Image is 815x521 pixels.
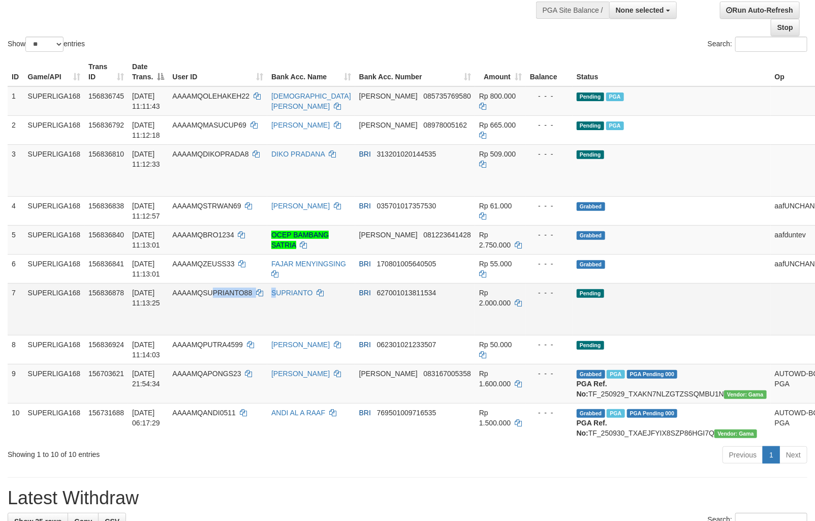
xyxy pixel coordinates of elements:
a: ANDI AL A RAAF [271,409,325,417]
th: Bank Acc. Name: activate to sort column ascending [267,57,355,86]
span: AAAAMQDIKOPRADA8 [172,150,248,158]
span: [DATE] 11:13:25 [132,289,160,307]
span: Pending [577,93,604,101]
span: Rp 2.750.000 [479,231,511,249]
a: Run Auto-Refresh [720,2,800,19]
span: Pending [577,341,604,350]
div: - - - [530,369,569,379]
select: Showentries [25,37,64,52]
span: Rp 61.000 [479,202,512,210]
td: SUPERLIGA168 [24,254,85,283]
span: Copy 035701017357530 to clipboard [377,202,436,210]
a: FAJAR MENYINGSING [271,260,346,268]
span: Copy 313201020144535 to clipboard [377,150,436,158]
div: PGA Site Balance / [536,2,609,19]
span: Rp 800.000 [479,92,516,100]
span: [DATE] 11:12:57 [132,202,160,220]
td: 10 [8,403,24,442]
td: TF_250930_TXAEJFYIX8SZP86HGI7Q [573,403,771,442]
td: SUPERLIGA168 [24,144,85,196]
span: 156836838 [88,202,124,210]
span: Marked by aafheankoy [606,93,624,101]
div: - - - [530,230,569,240]
a: 1 [763,446,780,464]
span: [PERSON_NAME] [359,121,418,129]
span: Rp 509.000 [479,150,516,158]
span: BRI [359,409,371,417]
th: Date Trans.: activate to sort column descending [128,57,168,86]
td: 3 [8,144,24,196]
span: Grabbed [577,202,605,211]
span: Grabbed [577,231,605,240]
span: Marked by aafheankoy [606,121,624,130]
th: Bank Acc. Number: activate to sort column ascending [355,57,475,86]
span: AAAAMQZEUSS33 [172,260,234,268]
th: Amount: activate to sort column ascending [475,57,526,86]
span: Rp 50.000 [479,341,512,349]
span: Marked by aafromsomean [607,409,624,418]
span: AAAAMQPUTRA4599 [172,341,243,349]
span: [PERSON_NAME] [359,92,418,100]
h1: Latest Withdraw [8,488,807,508]
span: AAAAMQSUPRIANTO88 [172,289,252,297]
td: 5 [8,225,24,254]
span: Rp 1.600.000 [479,370,511,388]
th: Trans ID: activate to sort column ascending [84,57,128,86]
div: - - - [530,340,569,350]
span: Rp 2.000.000 [479,289,511,307]
td: 9 [8,364,24,403]
span: PGA Pending [627,370,678,379]
span: 156836840 [88,231,124,239]
span: Grabbed [577,260,605,269]
td: 1 [8,86,24,116]
a: OCEP BAMBANG SATRIA [271,231,329,249]
a: [DEMOGRAPHIC_DATA][PERSON_NAME] [271,92,351,110]
span: [DATE] 06:17:29 [132,409,160,427]
input: Search: [735,37,807,52]
span: [DATE] 11:13:01 [132,231,160,249]
div: Showing 1 to 10 of 10 entries [8,445,332,459]
th: Game/API: activate to sort column ascending [24,57,85,86]
span: [DATE] 11:12:33 [132,150,160,168]
td: SUPERLIGA168 [24,225,85,254]
td: SUPERLIGA168 [24,115,85,144]
span: Rp 665.000 [479,121,516,129]
span: [DATE] 11:14:03 [132,341,160,359]
span: Grabbed [577,370,605,379]
td: SUPERLIGA168 [24,364,85,403]
span: Copy 170801005640505 to clipboard [377,260,436,268]
label: Show entries [8,37,85,52]
span: Copy 083167005358 to clipboard [424,370,471,378]
span: Vendor URL: https://trx31.1velocity.biz [714,430,757,438]
a: [PERSON_NAME] [271,341,330,349]
span: [DATE] 11:13:01 [132,260,160,278]
a: [PERSON_NAME] [271,202,330,210]
th: ID [8,57,24,86]
span: [PERSON_NAME] [359,231,418,239]
span: BRI [359,260,371,268]
div: - - - [530,120,569,130]
th: Status [573,57,771,86]
td: SUPERLIGA168 [24,335,85,364]
span: Copy 08978005162 to clipboard [424,121,467,129]
span: BRI [359,289,371,297]
a: Next [779,446,807,464]
td: 7 [8,283,24,335]
td: 2 [8,115,24,144]
span: 156836878 [88,289,124,297]
span: BRI [359,150,371,158]
span: Marked by aafchhiseyha [607,370,624,379]
span: Pending [577,121,604,130]
span: 156731688 [88,409,124,417]
div: - - - [530,259,569,269]
div: - - - [530,149,569,159]
div: - - - [530,91,569,101]
td: SUPERLIGA168 [24,86,85,116]
div: - - - [530,408,569,418]
span: Rp 55.000 [479,260,512,268]
span: AAAAMQSTRWAN69 [172,202,241,210]
th: User ID: activate to sort column ascending [168,57,267,86]
span: Pending [577,150,604,159]
a: Stop [771,19,800,36]
th: Balance [526,57,573,86]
